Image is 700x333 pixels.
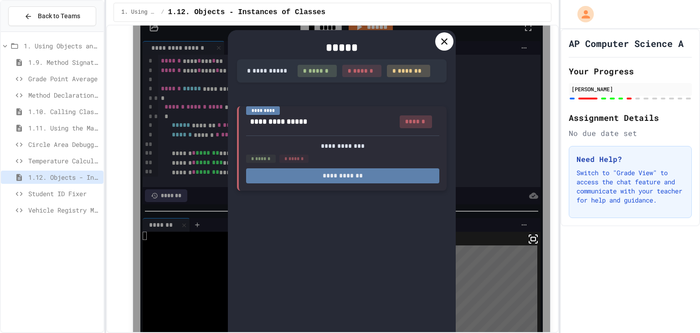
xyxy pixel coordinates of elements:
[38,11,80,21] span: Back to Teams
[569,111,692,124] h2: Assignment Details
[576,154,684,165] h3: Need Help?
[28,57,100,67] span: 1.9. Method Signatures
[569,37,684,50] h1: AP Computer Science A
[28,140,100,149] span: Circle Area Debugger
[569,65,692,78] h2: Your Progress
[28,123,100,133] span: 1.11. Using the Math Class
[569,128,692,139] div: No due date set
[568,4,596,25] div: My Account
[8,6,96,26] button: Back to Teams
[571,85,689,93] div: [PERSON_NAME]
[28,156,100,166] span: Temperature Calculator Helper
[28,205,100,215] span: Vehicle Registry Manager
[28,107,100,116] span: 1.10. Calling Class Methods
[121,9,157,16] span: 1. Using Objects and Methods
[576,168,684,205] p: Switch to "Grade View" to access the chat feature and communicate with your teacher for help and ...
[28,74,100,83] span: Grade Point Average
[28,189,100,198] span: Student ID Fixer
[168,7,326,18] span: 1.12. Objects - Instances of Classes
[28,172,100,182] span: 1.12. Objects - Instances of Classes
[161,9,164,16] span: /
[28,90,100,100] span: Method Declaration Helper
[24,41,100,51] span: 1. Using Objects and Methods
